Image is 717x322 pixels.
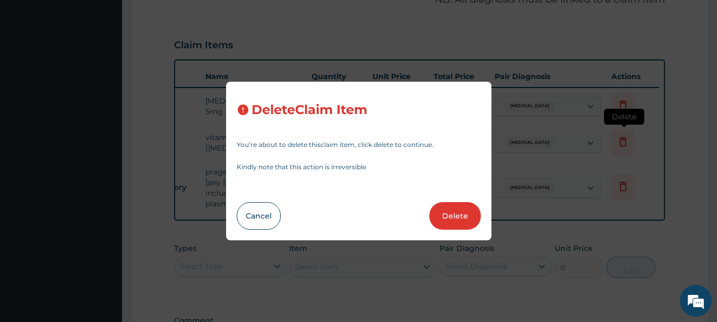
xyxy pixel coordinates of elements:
[237,142,481,148] p: You’re about to delete this claim item , click delete to continue.
[62,94,146,202] span: We're online!
[429,202,481,230] button: Delete
[252,103,367,117] h3: Delete Claim Item
[237,202,281,230] button: Cancel
[20,53,43,80] img: d_794563401_company_1708531726252_794563401
[5,212,202,249] textarea: Type your message and hit 'Enter'
[237,164,481,170] p: Kindly note that this action is irreversible
[55,59,178,73] div: Chat with us now
[174,5,200,31] div: Minimize live chat window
